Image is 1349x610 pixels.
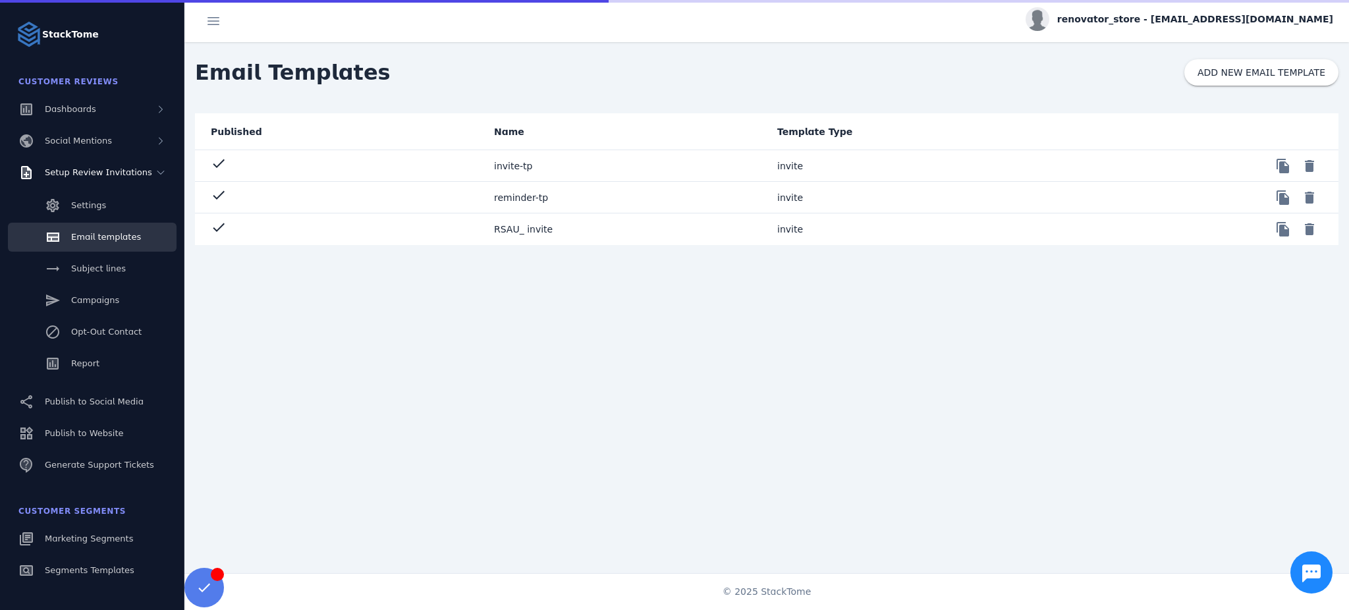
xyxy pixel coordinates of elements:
mat-cell: invite [767,150,1050,182]
span: Setup Review Invitations [45,167,152,177]
a: Publish to Website [8,419,177,448]
span: Social Mentions [45,136,112,146]
button: ADD NEW EMAIL TEMPLATE [1184,59,1338,86]
a: Subject lines [8,254,177,283]
span: Marketing Segments [45,534,133,543]
a: Opt-Out Contact [8,318,177,347]
span: Publish to Website [45,428,123,438]
img: profile.jpg [1026,7,1049,31]
img: Logo image [16,21,42,47]
a: Settings [8,191,177,220]
mat-header-cell: Name [483,113,767,150]
span: Email templates [71,232,141,242]
span: Publish to Social Media [45,397,144,406]
a: Marketing Segments [8,524,177,553]
mat-cell: invite [767,182,1050,213]
span: Campaigns [71,295,119,305]
mat-icon: check [211,219,227,235]
mat-icon: check [211,187,227,203]
span: Customer Segments [18,507,126,516]
span: Settings [71,200,106,210]
a: Segments Templates [8,556,177,585]
mat-icon: check [211,155,227,171]
span: renovator_store - [EMAIL_ADDRESS][DOMAIN_NAME] [1057,13,1333,26]
mat-header-cell: Template Type [767,113,1050,150]
strong: StackTome [42,28,99,42]
span: Subject lines [71,263,126,273]
span: Generate Support Tickets [45,460,154,470]
span: Dashboards [45,104,96,114]
a: Generate Support Tickets [8,451,177,480]
span: ADD NEW EMAIL TEMPLATE [1198,68,1325,77]
mat-header-cell: Published [195,113,483,150]
span: Segments Templates [45,565,134,575]
a: Email templates [8,223,177,252]
mat-cell: invite-tp [483,150,767,182]
a: Publish to Social Media [8,387,177,416]
button: renovator_store - [EMAIL_ADDRESS][DOMAIN_NAME] [1026,7,1333,31]
mat-cell: invite [767,213,1050,245]
a: Campaigns [8,286,177,315]
mat-cell: reminder-tp [483,182,767,213]
span: Customer Reviews [18,77,119,86]
span: Email Templates [184,46,401,99]
span: Opt-Out Contact [71,327,142,337]
a: Report [8,349,177,378]
span: © 2025 StackTome [723,585,812,599]
mat-cell: RSAU_ invite [483,213,767,245]
span: Report [71,358,99,368]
